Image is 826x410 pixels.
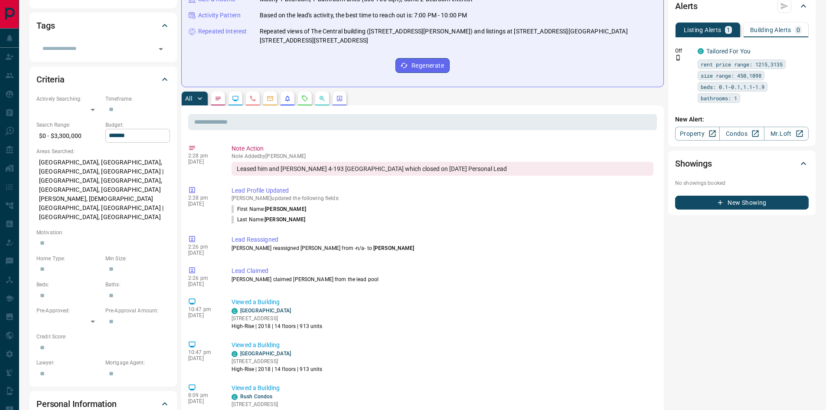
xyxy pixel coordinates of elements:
[36,69,170,90] div: Criteria
[188,201,219,207] p: [DATE]
[232,235,653,244] p: Lead Reassigned
[188,195,219,201] p: 2:28 pm
[701,60,783,69] span: rent price range: 1215,3135
[249,95,256,102] svg: Calls
[232,400,323,408] p: [STREET_ADDRESS]
[232,394,238,400] div: condos.ca
[215,95,222,102] svg: Notes
[373,245,414,251] span: [PERSON_NAME]
[240,394,272,400] a: Rush Condos
[232,351,238,357] div: condos.ca
[188,392,219,398] p: 8:09 pm
[719,127,764,141] a: Condos
[232,322,323,330] p: High-Rise | 2018 | 14 floors | 913 units
[240,351,291,357] a: [GEOGRAPHIC_DATA]
[232,216,306,223] p: Last Name :
[198,11,241,20] p: Activity Pattern
[36,19,55,33] h2: Tags
[675,127,720,141] a: Property
[36,129,101,143] p: $0 - $3,300,000
[701,82,764,91] span: beds: 0.1-0.1,1.1-1.9
[675,196,809,210] button: New Showing
[232,144,653,153] p: Note Action
[188,398,219,404] p: [DATE]
[188,349,219,355] p: 10:47 pm
[105,281,170,289] p: Baths:
[750,27,791,33] p: Building Alerts
[265,206,306,212] span: [PERSON_NAME]
[198,27,247,36] p: Repeated Interest
[232,186,653,195] p: Lead Profile Updated
[105,121,170,129] p: Budget:
[232,341,653,350] p: Viewed a Building
[764,127,809,141] a: Mr.Loft
[701,94,737,102] span: bathrooms: 1
[232,315,323,322] p: [STREET_ADDRESS]
[727,27,730,33] p: 1
[336,95,343,102] svg: Agent Actions
[105,359,170,367] p: Mortgage Agent:
[232,298,653,307] p: Viewed a Building
[232,365,323,373] p: High-Rise | 2018 | 14 floors | 913 units
[232,308,238,314] div: condos.ca
[185,95,192,102] p: All
[232,195,653,201] p: [PERSON_NAME] updated the following fields:
[701,71,761,80] span: size range: 450,1098
[284,95,291,102] svg: Listing Alerts
[188,281,219,287] p: [DATE]
[36,255,101,262] p: Home Type:
[264,216,305,223] span: [PERSON_NAME]
[301,95,308,102] svg: Requests
[105,307,170,315] p: Pre-Approval Amount:
[675,157,712,171] h2: Showings
[36,359,101,367] p: Lawyer:
[232,266,653,276] p: Lead Claimed
[232,95,239,102] svg: Lead Browsing Activity
[395,58,450,73] button: Regenerate
[36,121,101,129] p: Search Range:
[675,115,809,124] p: New Alert:
[36,155,170,224] p: [GEOGRAPHIC_DATA], [GEOGRAPHIC_DATA], [GEOGRAPHIC_DATA], [GEOGRAPHIC_DATA] | [GEOGRAPHIC_DATA], [...
[36,148,170,155] p: Areas Searched:
[675,153,809,174] div: Showings
[684,27,722,33] p: Listing Alerts
[675,55,681,61] svg: Push Notification Only
[232,358,323,365] p: [STREET_ADDRESS]
[36,281,101,289] p: Beds:
[188,275,219,281] p: 2:26 pm
[232,384,653,393] p: Viewed a Building
[36,72,65,86] h2: Criteria
[188,306,219,312] p: 10:47 pm
[675,47,692,55] p: Off
[36,333,170,341] p: Credit Score:
[675,179,809,187] p: No showings booked
[36,95,101,103] p: Actively Searching:
[188,355,219,361] p: [DATE]
[188,159,219,165] p: [DATE]
[232,162,653,176] div: Leased him and [PERSON_NAME] 4-193 [GEOGRAPHIC_DATA] which closed on [DATE] Personal Lead
[36,15,170,36] div: Tags
[232,244,653,252] p: [PERSON_NAME] reassigned [PERSON_NAME] from -n/a- to
[706,48,751,55] a: Tailored For You
[188,312,219,318] p: [DATE]
[232,276,653,283] p: [PERSON_NAME] claimed [PERSON_NAME] from the lead pool
[797,27,800,33] p: 0
[240,308,291,314] a: [GEOGRAPHIC_DATA]
[232,205,306,213] p: First Name :
[267,95,274,102] svg: Emails
[319,95,326,102] svg: Opportunities
[188,153,219,159] p: 2:28 pm
[36,307,101,315] p: Pre-Approved:
[105,255,170,262] p: Min Size:
[260,27,656,45] p: Repeated views of The Central building ([STREET_ADDRESS][PERSON_NAME]) and listings at [STREET_AD...
[155,43,167,55] button: Open
[260,11,467,20] p: Based on the lead's activity, the best time to reach out is: 7:00 PM - 10:00 PM
[36,229,170,236] p: Motivation:
[698,48,704,54] div: condos.ca
[105,95,170,103] p: Timeframe:
[188,250,219,256] p: [DATE]
[232,153,653,159] p: Note Added by [PERSON_NAME]
[188,244,219,250] p: 2:26 pm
